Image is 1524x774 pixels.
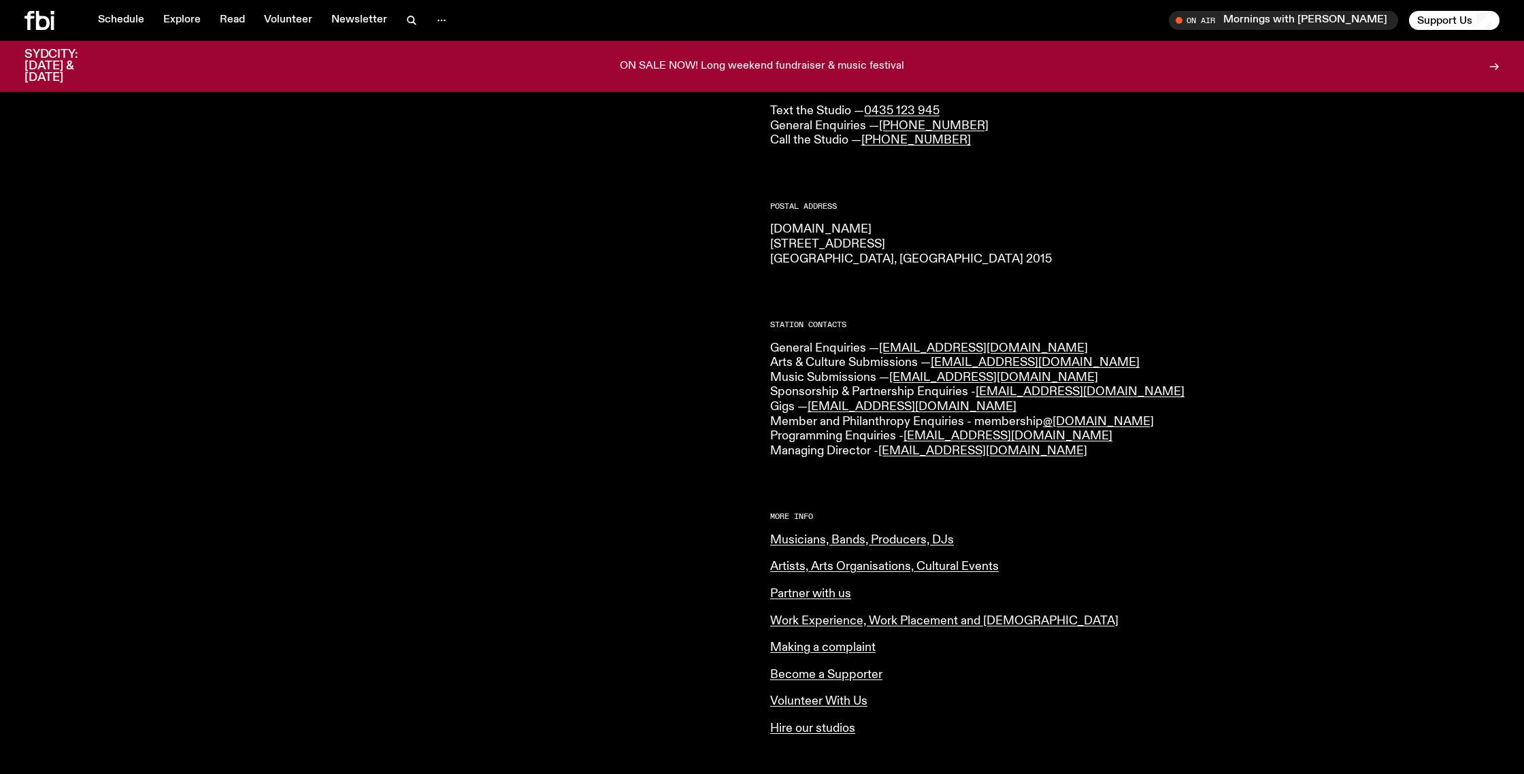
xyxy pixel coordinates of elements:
[889,371,1098,384] a: [EMAIL_ADDRESS][DOMAIN_NAME]
[878,445,1087,457] a: [EMAIL_ADDRESS][DOMAIN_NAME]
[770,669,882,681] a: Become a Supporter
[24,49,112,84] h3: SYDCITY: [DATE] & [DATE]
[770,104,1500,148] p: Text the Studio — General Enquiries — Call the Studio —
[770,341,1500,459] p: General Enquiries — Arts & Culture Submissions — Music Submissions — Sponsorship & Partnership En...
[864,105,940,117] a: 0435 123 945
[861,134,971,146] a: [PHONE_NUMBER]
[770,641,876,654] a: Making a complaint
[620,61,904,73] p: ON SALE NOW! Long weekend fundraiser & music festival
[770,615,1119,627] a: Work Experience, Work Placement and [DEMOGRAPHIC_DATA]
[808,401,1016,413] a: [EMAIL_ADDRESS][DOMAIN_NAME]
[323,11,395,30] a: Newsletter
[212,11,253,30] a: Read
[1409,11,1500,30] button: Support Us
[770,534,954,546] a: Musicians, Bands, Producers, DJs
[879,342,1088,354] a: [EMAIL_ADDRESS][DOMAIN_NAME]
[256,11,320,30] a: Volunteer
[770,203,1500,210] h2: Postal Address
[879,120,989,132] a: [PHONE_NUMBER]
[155,11,209,30] a: Explore
[976,386,1185,398] a: [EMAIL_ADDRESS][DOMAIN_NAME]
[770,222,1500,267] p: [DOMAIN_NAME] [STREET_ADDRESS] [GEOGRAPHIC_DATA], [GEOGRAPHIC_DATA] 2015
[1417,14,1472,27] span: Support Us
[90,11,152,30] a: Schedule
[770,560,999,573] a: Artists, Arts Organisations, Cultural Events
[770,722,855,735] a: Hire our studios
[770,588,851,600] a: Partner with us
[931,356,1140,369] a: [EMAIL_ADDRESS][DOMAIN_NAME]
[1043,416,1154,428] a: @[DOMAIN_NAME]
[770,513,1500,520] h2: More Info
[904,430,1112,442] a: [EMAIL_ADDRESS][DOMAIN_NAME]
[1169,11,1398,30] button: On AirMornings with [PERSON_NAME]
[770,695,867,707] a: Volunteer With Us
[770,321,1500,329] h2: Station Contacts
